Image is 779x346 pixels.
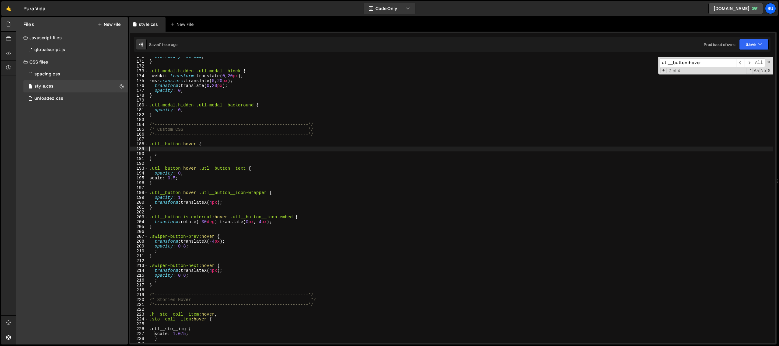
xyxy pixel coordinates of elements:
div: New File [170,21,196,27]
div: 227 [130,331,148,336]
div: 178 [130,93,148,98]
div: 203 [130,215,148,220]
div: spacing.css [34,71,60,77]
div: 198 [130,190,148,195]
div: 180 [130,103,148,108]
div: 186 [130,132,148,137]
div: 1 hour ago [160,42,178,47]
div: 171 [130,59,148,64]
div: 175 [130,78,148,83]
div: 16149/43398.css [23,80,128,92]
div: 209 [130,244,148,249]
button: New File [98,22,121,27]
div: 182 [130,112,148,117]
div: 210 [130,249,148,254]
div: 218 [130,288,148,292]
div: 228 [130,336,148,341]
div: 189 [130,147,148,151]
div: 184 [130,122,148,127]
div: 208 [130,239,148,244]
div: 204 [130,220,148,224]
span: Alt-Enter [753,58,765,67]
div: 213 [130,263,148,268]
span: Search In Selection [767,68,771,74]
div: 214 [130,268,148,273]
div: 196 [130,181,148,185]
a: 🤙 [1,1,16,16]
div: style.css [34,84,54,89]
div: 201 [130,205,148,210]
div: 192 [130,161,148,166]
button: Save [739,39,769,50]
div: 217 [130,283,148,288]
div: 174 [130,74,148,78]
div: 215 [130,273,148,278]
div: 190 [130,151,148,156]
div: style.css [139,21,158,27]
span: CaseSensitive Search [753,68,760,74]
button: Code Only [364,3,415,14]
div: 176 [130,83,148,88]
span: ​ [745,58,753,67]
div: 16149/43399.css [23,92,128,105]
div: 220 [130,297,148,302]
div: Saved [149,42,177,47]
div: 177 [130,88,148,93]
div: 211 [130,254,148,258]
div: 199 [130,195,148,200]
span: Toggle Replace mode [660,68,667,73]
div: 16149/43400.css [23,68,128,80]
div: 225 [130,322,148,327]
div: globalscript.js [34,47,65,53]
div: 191 [130,156,148,161]
div: 183 [130,117,148,122]
div: Pura Vida [23,5,45,12]
div: 206 [130,229,148,234]
div: unloaded.css [34,96,63,101]
div: 194 [130,171,148,176]
div: 229 [130,341,148,346]
span: RegExp Search [746,68,753,74]
a: Bu [765,3,776,14]
div: 197 [130,185,148,190]
div: 224 [130,317,148,322]
div: 173 [130,69,148,74]
div: 181 [130,108,148,112]
div: 188 [130,142,148,147]
a: [DOMAIN_NAME] [708,3,763,14]
div: 202 [130,210,148,215]
input: Search for [660,58,736,67]
div: CSS files [16,56,128,68]
div: 219 [130,292,148,297]
div: 172 [130,64,148,69]
div: 207 [130,234,148,239]
span: 2 of 4 [667,68,683,73]
div: 221 [130,302,148,307]
div: Prod is out of sync [704,42,735,47]
div: 216 [130,278,148,283]
span: Whole Word Search [760,68,767,74]
div: Javascript files [16,32,128,44]
div: 212 [130,258,148,263]
div: 16149/43397.js [23,44,128,56]
span: ​ [736,58,745,67]
div: 226 [130,327,148,331]
div: 193 [130,166,148,171]
div: 187 [130,137,148,142]
div: 200 [130,200,148,205]
div: 223 [130,312,148,317]
div: 205 [130,224,148,229]
div: 185 [130,127,148,132]
div: 222 [130,307,148,312]
div: 195 [130,176,148,181]
h2: Files [23,21,34,28]
div: 179 [130,98,148,103]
